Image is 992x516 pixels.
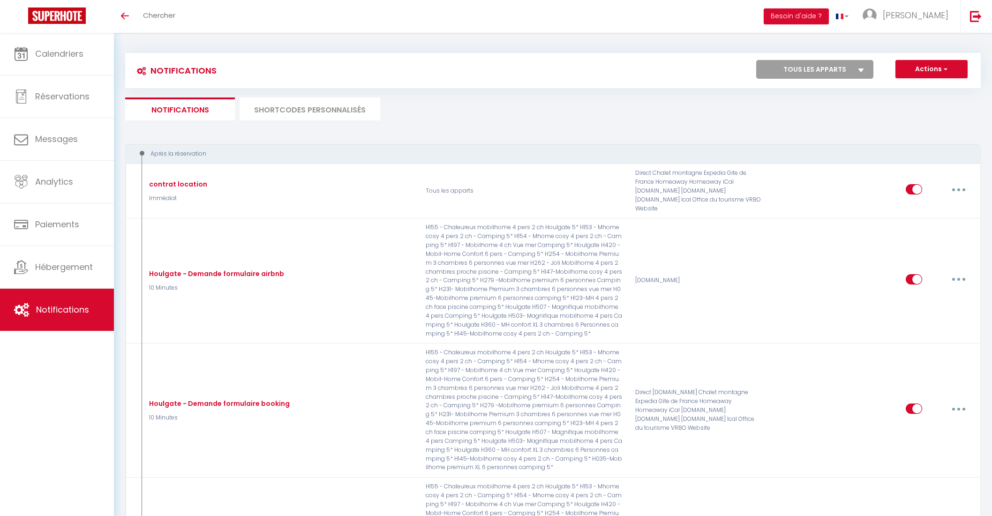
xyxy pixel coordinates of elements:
div: Houlgate - Demande formulaire booking [147,398,290,409]
span: Hébergement [35,261,93,273]
img: ... [863,8,877,22]
p: Immédiat [147,194,207,203]
div: Direct [DOMAIN_NAME] Chalet montagne Expedia Gite de France Homeaway Homeaway iCal [DOMAIN_NAME] ... [629,348,769,472]
div: Direct Chalet montagne Expedia Gite de France Homeaway Homeaway iCal [DOMAIN_NAME] [DOMAIN_NAME] ... [629,169,769,213]
span: Chercher [143,10,175,20]
button: Actions [895,60,968,79]
p: Tous les apparts [420,169,629,213]
span: Messages [35,133,78,145]
div: [DOMAIN_NAME] [629,223,769,338]
span: [PERSON_NAME] [883,9,948,21]
p: 10 Minutes [147,413,290,422]
li: Notifications [125,97,235,120]
p: 10 Minutes [147,284,284,292]
span: Réservations [35,90,90,102]
div: Après la réservation [134,150,955,158]
button: Besoin d'aide ? [764,8,829,24]
div: Houlgate - Demande formulaire airbnb [147,269,284,279]
img: Super Booking [28,7,86,24]
img: logout [970,10,982,22]
span: Analytics [35,176,73,187]
span: Notifications [36,304,89,315]
div: contrat location [147,179,207,189]
p: H155 - Chaleureux mobilhome 4 pers 2 ch Houlgate 5* H153 - Mhome cosy 4 pers 2 ch - Camping 5* H1... [420,348,629,472]
li: SHORTCODES PERSONNALISÉS [240,97,380,120]
h3: Notifications [132,60,217,81]
span: Calendriers [35,48,83,60]
p: H155 - Chaleureux mobilhome 4 pers 2 ch Houlgate 5* H153 - Mhome cosy 4 pers 2 ch - Camping 5* H1... [420,223,629,338]
span: Paiements [35,218,79,230]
